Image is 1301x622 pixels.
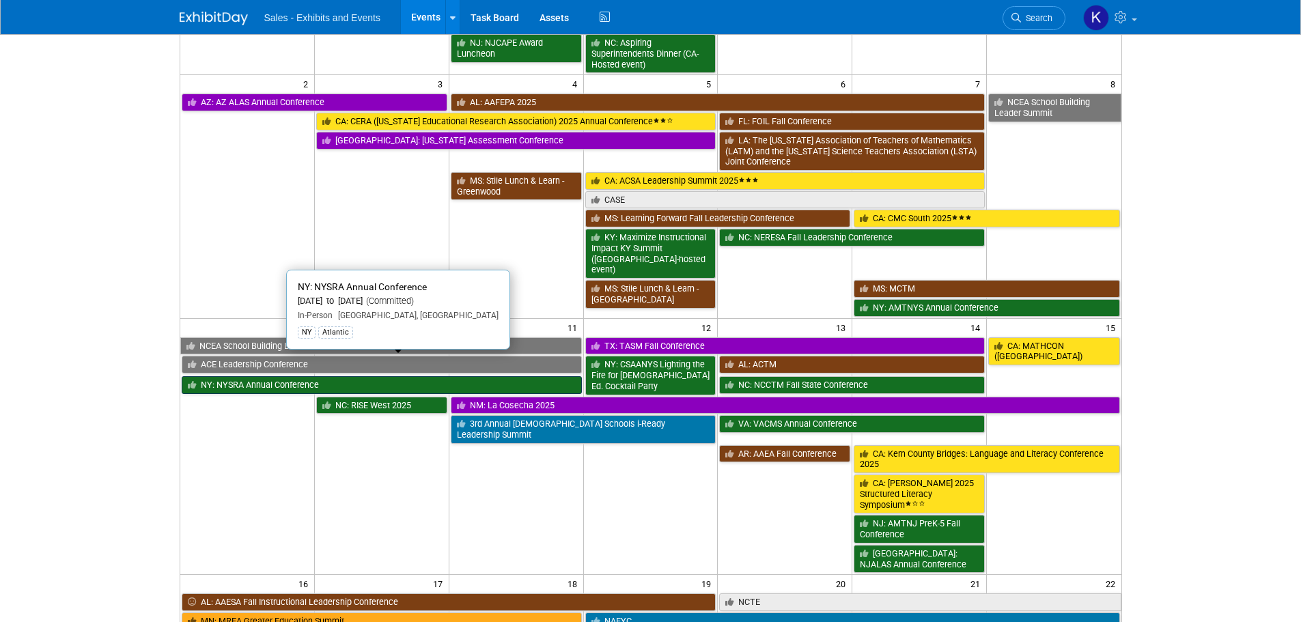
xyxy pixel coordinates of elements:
[297,575,314,592] span: 16
[1104,575,1121,592] span: 22
[363,296,414,306] span: (Committed)
[318,326,353,339] div: Atlantic
[719,132,985,171] a: LA: The [US_STATE] Association of Teachers of Mathematics (LATM) and the [US_STATE] Science Teach...
[700,319,717,336] span: 12
[180,337,582,355] a: NCEA School Building Leader Summit
[719,376,985,394] a: NC: NCCTM Fall State Conference
[719,415,985,433] a: VA: VACMS Annual Conference
[298,326,316,339] div: NY
[854,299,1119,317] a: NY: AMTNYS Annual Conference
[585,34,716,73] a: NC: Aspiring Superintendents Dinner (CA-Hosted event)
[298,296,499,307] div: [DATE] to [DATE]
[835,575,852,592] span: 20
[585,356,716,395] a: NY: CSAANYS Lighting the Fire for [DEMOGRAPHIC_DATA] Ed. Cocktail Party
[182,376,582,394] a: NY: NYSRA Annual Conference
[854,545,985,573] a: [GEOGRAPHIC_DATA]: NJALAS Annual Conference
[854,445,1119,473] a: CA: Kern County Bridges: Language and Literacy Conference 2025
[316,397,447,414] a: NC: RISE West 2025
[585,210,851,227] a: MS: Learning Forward Fall Leadership Conference
[182,593,716,611] a: AL: AAESA Fall Instructional Leadership Conference
[1104,319,1121,336] span: 15
[451,172,582,200] a: MS: Stile Lunch & Learn - Greenwood
[264,12,380,23] span: Sales - Exhibits and Events
[719,113,985,130] a: FL: FOIL Fall Conference
[566,575,583,592] span: 18
[316,132,716,150] a: [GEOGRAPHIC_DATA]: [US_STATE] Assessment Conference
[839,75,852,92] span: 6
[571,75,583,92] span: 4
[585,280,716,308] a: MS: Stile Lunch & Learn - [GEOGRAPHIC_DATA]
[705,75,717,92] span: 5
[432,575,449,592] span: 17
[316,113,716,130] a: CA: CERA ([US_STATE] Educational Research Association) 2025 Annual Conference
[854,475,985,513] a: CA: [PERSON_NAME] 2025 Structured Literacy Symposium
[302,75,314,92] span: 2
[988,94,1121,122] a: NCEA School Building Leader Summit
[719,229,985,246] a: NC: NERESA Fall Leadership Conference
[835,319,852,336] span: 13
[719,356,985,373] a: AL: ACTM
[182,356,582,373] a: ACE Leadership Conference
[854,210,1119,227] a: CA: CMC South 2025
[1003,6,1065,30] a: Search
[1109,75,1121,92] span: 8
[182,94,447,111] a: AZ: AZ ALAS Annual Conference
[451,34,582,62] a: NJ: NJCAPE Award Luncheon
[1083,5,1109,31] img: Kara Haven
[180,12,248,25] img: ExhibitDay
[451,415,716,443] a: 3rd Annual [DEMOGRAPHIC_DATA] Schools i-Ready Leadership Summit
[969,319,986,336] span: 14
[969,575,986,592] span: 21
[974,75,986,92] span: 7
[854,515,985,543] a: NJ: AMTNJ PreK-5 Fall Conference
[585,337,985,355] a: TX: TASM Fall Conference
[298,311,333,320] span: In-Person
[436,75,449,92] span: 3
[719,593,1121,611] a: NCTE
[333,311,499,320] span: [GEOGRAPHIC_DATA], [GEOGRAPHIC_DATA]
[1021,13,1052,23] span: Search
[585,172,985,190] a: CA: ACSA Leadership Summit 2025
[585,229,716,279] a: KY: Maximize Instructional Impact KY Summit ([GEOGRAPHIC_DATA]-hosted event)
[700,575,717,592] span: 19
[719,445,850,463] a: AR: AAEA Fall Conference
[298,281,427,292] span: NY: NYSRA Annual Conference
[854,280,1119,298] a: MS: MCTM
[566,319,583,336] span: 11
[451,397,1120,414] a: NM: La Cosecha 2025
[585,191,985,209] a: CASE
[988,337,1119,365] a: CA: MATHCON ([GEOGRAPHIC_DATA])
[451,94,985,111] a: AL: AAFEPA 2025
